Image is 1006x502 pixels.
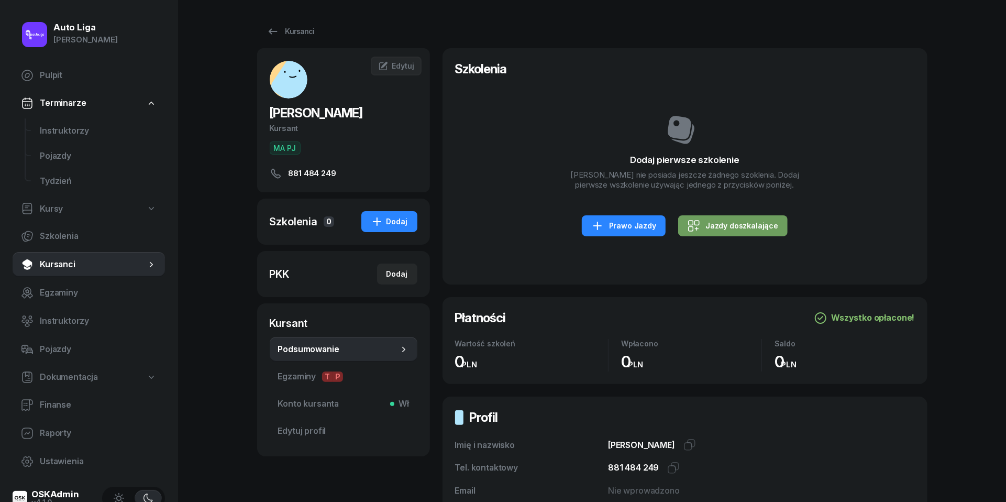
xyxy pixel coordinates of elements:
[371,215,408,228] div: Dodaj
[455,310,506,326] h2: Płatności
[13,197,165,221] a: Kursy
[13,337,165,362] a: Pojazdy
[270,141,301,155] button: MA PJ
[455,61,915,78] h2: Szkolenia
[775,339,915,348] div: Saldo
[13,252,165,277] a: Kursanci
[394,397,409,411] span: Wł
[455,339,609,348] div: Wartość szkoleń
[361,211,417,232] button: Dodaj
[40,124,157,138] span: Instruktorzy
[270,105,363,121] span: [PERSON_NAME]
[40,69,157,82] span: Pulpit
[608,484,914,498] div: Nie wprowadzono
[270,214,318,229] div: Szkolenia
[40,96,86,110] span: Terminarze
[40,258,146,271] span: Kursanci
[267,25,315,38] div: Kursanci
[814,311,914,325] div: Wszystko opłacone!
[40,230,157,243] span: Szkolenia
[461,359,477,369] small: PLN
[40,314,157,328] span: Instruktorzy
[31,144,165,169] a: Pojazdy
[621,339,761,348] div: Wpłacono
[568,170,802,190] p: [PERSON_NAME] nie posiada jeszcze żadnego szoklenia. Dodaj pierwsze wszkolenie używając jednego z...
[270,391,417,417] a: Konto kursantaWł
[40,398,157,412] span: Finanse
[13,449,165,474] a: Ustawienia
[270,122,417,135] div: Kursant
[333,372,343,382] span: P
[40,427,157,440] span: Raporty
[324,216,334,227] span: 0
[775,352,915,372] div: 0
[40,286,157,300] span: Egzaminy
[455,440,515,450] span: Imię i nazwisko
[470,409,498,426] h2: Profil
[13,421,165,446] a: Raporty
[455,352,609,372] div: 0
[322,372,333,382] span: T
[278,370,409,384] span: Egzaminy
[53,23,118,32] div: Auto Liga
[591,220,656,232] div: Prawo Jazdy
[13,63,165,88] a: Pulpit
[13,392,165,418] a: Finanse
[13,280,165,305] a: Egzaminy
[455,153,915,167] h3: Dodaj pierwsze szkolenie
[278,424,409,438] span: Edytuj profil
[781,359,797,369] small: PLN
[40,202,63,216] span: Kursy
[371,57,421,75] a: Edytuj
[13,224,165,249] a: Szkolenia
[53,33,118,47] div: [PERSON_NAME]
[40,455,157,468] span: Ustawienia
[257,21,324,42] a: Kursanci
[392,61,414,70] span: Edytuj
[608,461,659,475] div: 881 484 249
[628,359,644,369] small: PLN
[40,174,157,188] span: Tydzień
[31,169,165,194] a: Tydzień
[377,264,417,285] button: Dodaj
[455,461,609,475] div: Tel. kontaktowy
[278,397,409,411] span: Konto kursanta
[31,490,79,499] div: OSKAdmin
[678,215,788,236] a: Jazdy doszkalające
[621,352,761,372] div: 0
[582,215,666,236] a: Prawo Jazdy
[270,316,417,331] div: Kursant
[270,267,290,281] div: PKK
[608,440,675,450] span: [PERSON_NAME]
[455,484,609,498] div: Email
[270,364,417,389] a: EgzaminyTP
[270,337,417,362] a: Podsumowanie
[278,343,399,356] span: Podsumowanie
[386,268,408,280] div: Dodaj
[40,343,157,356] span: Pojazdy
[270,167,417,180] a: 881 484 249
[13,365,165,389] a: Dokumentacja
[289,167,336,180] span: 881 484 249
[31,118,165,144] a: Instruktorzy
[40,149,157,163] span: Pojazdy
[270,419,417,444] a: Edytuj profil
[40,370,98,384] span: Dokumentacja
[13,309,165,334] a: Instruktorzy
[688,220,778,232] div: Jazdy doszkalające
[13,91,165,115] a: Terminarze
